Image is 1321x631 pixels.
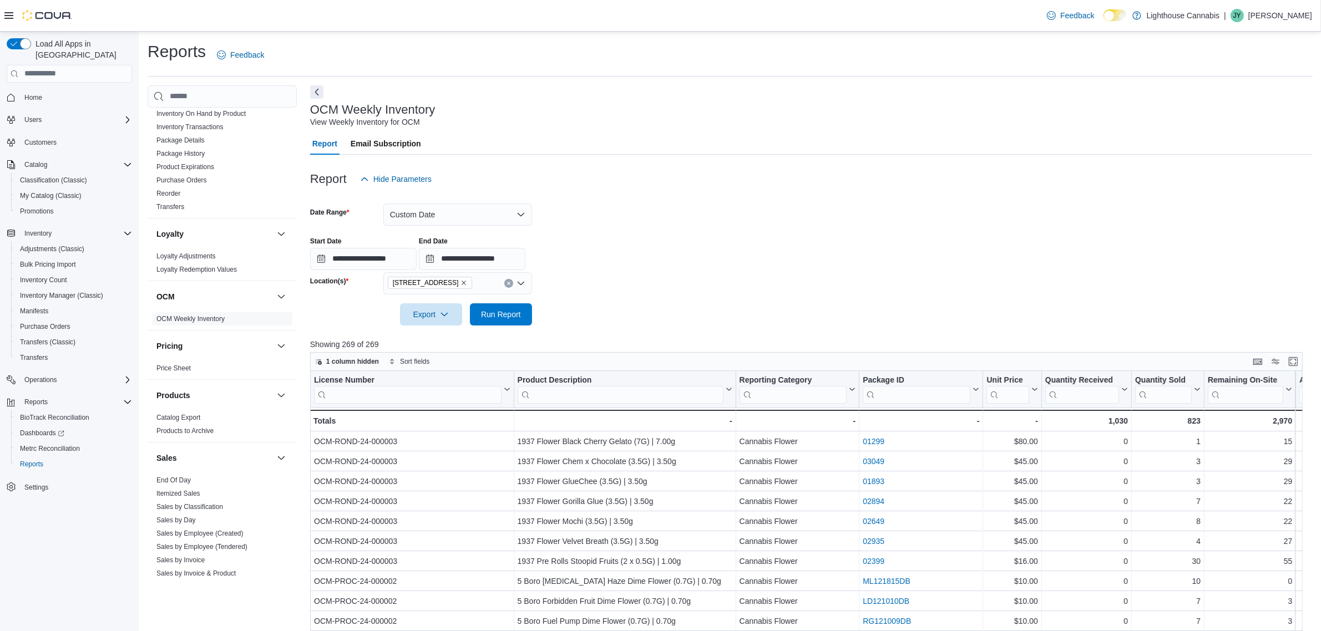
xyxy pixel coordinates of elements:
[156,516,196,525] span: Sales by Day
[16,289,132,302] span: Inventory Manager (Classic)
[156,427,214,435] a: Products to Archive
[310,248,417,270] input: Press the down key to open a popover containing a calendar.
[156,203,184,211] a: Transfers
[20,245,84,253] span: Adjustments (Classic)
[863,375,979,403] button: Package ID
[986,535,1037,548] div: $45.00
[11,456,136,472] button: Reports
[470,303,532,325] button: Run Report
[1045,475,1128,488] div: 0
[156,476,191,485] span: End Of Day
[156,502,223,511] span: Sales by Classification
[517,455,732,468] div: 1937 Flower Chem x Chocolate (3.5G) | 3.50g
[400,303,462,325] button: Export
[20,444,80,453] span: Metrc Reconciliation
[517,375,732,403] button: Product Description
[20,260,76,269] span: Bulk Pricing Import
[156,136,205,144] a: Package Details
[863,457,884,466] a: 03049
[2,134,136,150] button: Customers
[212,44,269,66] a: Feedback
[11,303,136,319] button: Manifests
[156,109,246,118] span: Inventory On Hand by Product
[863,517,884,526] a: 02649
[739,455,856,468] div: Cannabis Flower
[1135,475,1201,488] div: 3
[517,574,732,588] div: 5 Boro [MEDICAL_DATA] Haze Dime Flower (0.7G) | 0.70g
[986,375,1029,385] div: Unit Price
[314,515,510,528] div: OCM-ROND-24-000003
[20,227,132,240] span: Inventory
[16,335,80,349] a: Transfers (Classic)
[517,495,732,508] div: 1937 Flower Gorilla Glue (3.5G) | 3.50g
[1045,515,1128,528] div: 0
[148,40,206,63] h1: Reports
[156,149,205,158] span: Package History
[863,437,884,446] a: 01299
[148,312,297,330] div: OCM
[20,353,48,362] span: Transfers
[156,150,205,157] a: Package History
[24,138,57,147] span: Customers
[20,176,87,185] span: Classification (Classic)
[1135,414,1201,428] div: 823
[517,554,732,568] div: 1937 Pre Rolls Stoopid Fruits (2 x 0.5G) | 1.00g
[310,116,420,128] div: View Weekly Inventory for OCM
[156,340,272,352] button: Pricing
[156,315,225,323] a: OCM Weekly Inventory
[400,357,429,366] span: Sort fields
[22,10,72,21] img: Cova
[517,279,525,288] button: Open list of options
[156,252,216,261] span: Loyalty Adjustments
[20,395,132,409] span: Reports
[504,279,513,288] button: Clear input
[156,190,180,197] a: Reorder
[314,435,510,448] div: OCM-ROND-24-000003
[16,320,132,333] span: Purchase Orders
[310,172,347,186] h3: Report
[156,176,207,184] a: Purchase Orders
[310,85,323,99] button: Next
[310,237,342,246] label: Start Date
[16,242,132,256] span: Adjustments (Classic)
[739,554,856,568] div: Cannabis Flower
[863,375,970,385] div: Package ID
[739,435,856,448] div: Cannabis Flower
[1135,375,1192,403] div: Quantity Sold
[16,426,132,440] span: Dashboards
[20,322,70,331] span: Purchase Orders
[20,136,61,149] a: Customers
[16,189,86,202] a: My Catalog (Classic)
[156,414,200,421] a: Catalog Export
[16,335,132,349] span: Transfers (Classic)
[314,574,510,588] div: OCM-PROC-24-000002
[16,457,132,471] span: Reports
[383,203,532,226] button: Custom Date
[20,429,64,437] span: Dashboards
[1208,495,1292,508] div: 22
[20,90,132,104] span: Home
[16,205,132,218] span: Promotions
[11,272,136,288] button: Inventory Count
[16,189,132,202] span: My Catalog (Classic)
[314,375,502,385] div: License Number
[1045,535,1128,548] div: 0
[11,410,136,425] button: BioTrack Reconciliation
[20,480,132,493] span: Settings
[7,85,132,524] nav: Complex example
[1045,375,1128,403] button: Quantity Received
[275,451,288,465] button: Sales
[11,257,136,272] button: Bulk Pricing Import
[16,304,132,318] span: Manifests
[24,115,42,124] span: Users
[275,227,288,241] button: Loyalty
[24,375,57,384] span: Operations
[314,554,510,568] div: OCM-ROND-24-000003
[156,228,272,240] button: Loyalty
[16,320,75,333] a: Purchase Orders
[517,535,732,548] div: 1937 Flower Velvet Breath (3.5G) | 3.50g
[1208,515,1292,528] div: 22
[16,442,132,455] span: Metrc Reconciliation
[1135,515,1201,528] div: 8
[1042,4,1099,27] a: Feedback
